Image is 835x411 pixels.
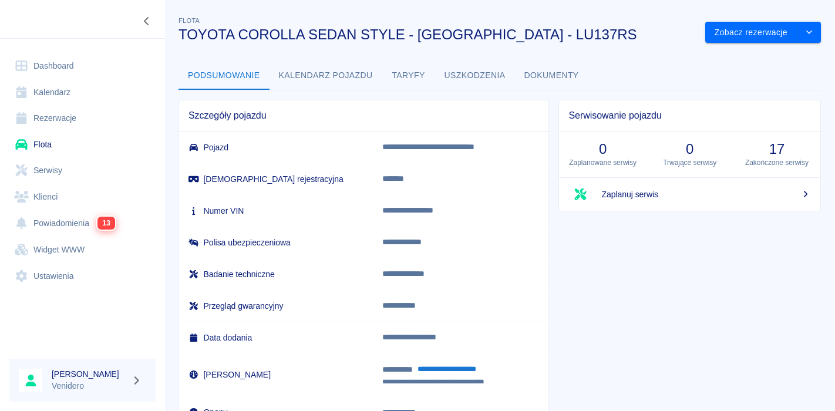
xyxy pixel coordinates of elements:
[188,173,363,185] h6: [DEMOGRAPHIC_DATA] rejestracyjna
[270,62,382,90] button: Kalendarz pojazdu
[797,22,821,43] button: drop-down
[559,178,820,211] a: Zaplanuj serwis
[188,369,363,380] h6: [PERSON_NAME]
[9,157,156,184] a: Serwisy
[9,53,156,79] a: Dashboard
[188,268,363,280] h6: Badanie techniczne
[188,237,363,248] h6: Polisa ubezpieczeniowa
[568,157,637,168] p: Zaplanowane serwisy
[743,157,811,168] p: Zakończone serwisy
[743,141,811,157] h3: 17
[138,14,156,29] button: Zwiń nawigację
[179,62,270,90] button: Podsumowanie
[705,22,797,43] button: Zobacz rezerwacje
[435,62,515,90] button: Uszkodzenia
[382,62,435,90] button: Taryfy
[14,9,87,29] img: Renthelp logo
[188,110,539,122] span: Szczegóły pojazdu
[9,263,156,289] a: Ustawienia
[601,188,811,201] span: Zaplanuj serwis
[656,157,724,168] p: Trwające serwisy
[188,300,363,312] h6: Przegląd gwarancyjny
[9,105,156,132] a: Rezerwacje
[188,205,363,217] h6: Numer VIN
[9,237,156,263] a: Widget WWW
[9,132,156,158] a: Flota
[97,217,115,230] span: 13
[9,210,156,237] a: Powiadomienia13
[568,141,637,157] h3: 0
[188,142,363,153] h6: Pojazd
[9,184,156,210] a: Klienci
[568,110,811,122] span: Serwisowanie pojazdu
[179,26,696,43] h3: TOYOTA COROLLA SEDAN STYLE - [GEOGRAPHIC_DATA] - LU137RS
[52,368,127,380] h6: [PERSON_NAME]
[733,132,820,177] a: 17Zakończone serwisy
[9,79,156,106] a: Kalendarz
[656,141,724,157] h3: 0
[52,380,127,392] p: Venidero
[647,132,733,177] a: 0Trwające serwisy
[188,332,363,343] h6: Data dodania
[9,9,87,29] a: Renthelp logo
[515,62,588,90] button: Dokumenty
[559,132,646,177] a: 0Zaplanowane serwisy
[179,17,200,24] span: Flota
